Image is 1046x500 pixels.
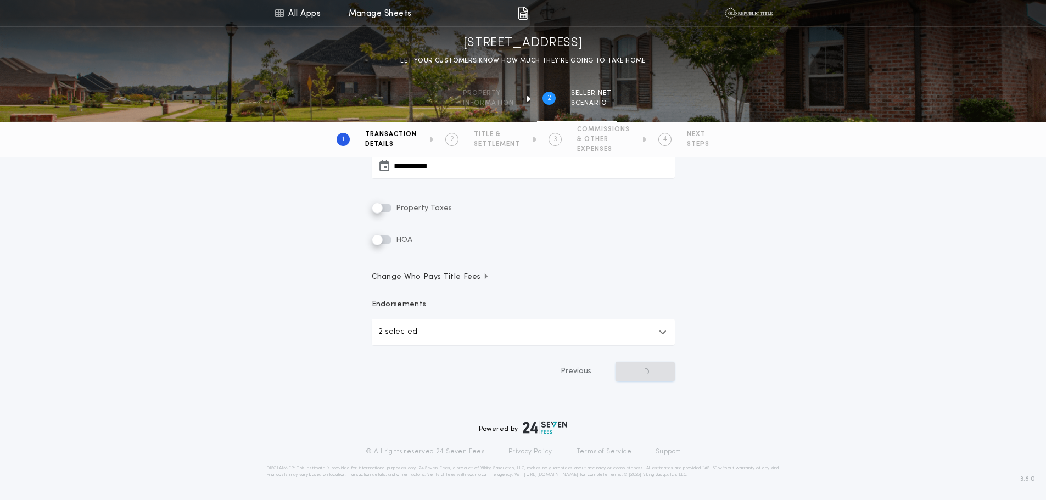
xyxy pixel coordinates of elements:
[474,140,520,149] span: SETTLEMENT
[372,319,675,345] button: 2 selected
[378,325,417,339] p: 2 selected
[372,299,675,310] p: Endorsements
[553,135,557,144] h2: 3
[577,447,631,456] a: Terms of Service
[474,130,520,139] span: TITLE &
[400,55,646,66] p: LET YOUR CUSTOMERS KNOW HOW MUCH THEY’RE GOING TO TAKE HOME
[523,421,568,434] img: logo
[687,140,709,149] span: STEPS
[479,421,568,434] div: Powered by
[547,94,551,103] h2: 2
[518,7,528,20] img: img
[508,447,552,456] a: Privacy Policy
[663,135,667,144] h2: 4
[365,130,417,139] span: TRANSACTION
[463,89,514,98] span: Property
[463,35,583,52] h1: [STREET_ADDRESS]
[687,130,709,139] span: NEXT
[656,447,680,456] a: Support
[1020,474,1035,484] span: 3.8.0
[372,272,675,283] button: Change Who Pays Title Fees
[394,204,452,212] span: Property Taxes
[524,473,578,477] a: [URL][DOMAIN_NAME]
[366,447,484,456] p: © All rights reserved. 24|Seven Fees
[571,89,612,98] span: SELLER NET
[571,99,612,108] span: SCENARIO
[463,99,514,108] span: information
[450,135,454,144] h2: 2
[725,8,772,19] img: vs-icon
[577,135,630,144] span: & OTHER
[577,125,630,134] span: COMMISSIONS
[365,140,417,149] span: DETAILS
[342,135,344,144] h2: 1
[372,272,490,283] span: Change Who Pays Title Fees
[266,465,780,478] p: DISCLAIMER: This estimate is provided for informational purposes only. 24|Seven Fees, a product o...
[577,145,630,154] span: EXPENSES
[394,236,412,244] span: HOA
[539,362,613,381] button: Previous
